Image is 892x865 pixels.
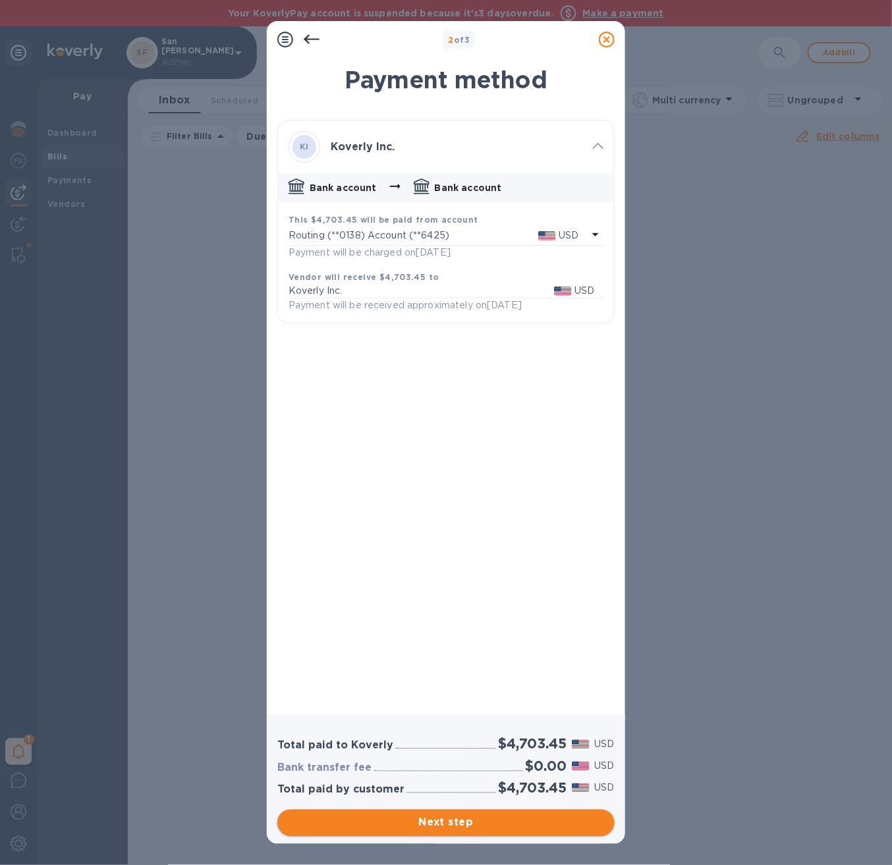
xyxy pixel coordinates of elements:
[310,181,377,194] p: Bank account
[449,35,454,45] span: 2
[300,142,309,152] b: KI
[526,758,567,775] h2: $0.00
[572,762,590,771] img: USD
[435,181,502,194] p: Bank account
[289,246,451,260] p: Payment will be charged on [DATE]
[289,272,439,282] b: Vendor will receive $4,703.45 to
[595,738,615,752] p: USD
[572,783,590,793] img: USD
[288,815,604,831] span: Next step
[289,229,538,242] p: Routing (**0138) Account (**6425)
[499,736,567,752] h2: $4,703.45
[277,784,404,796] h3: Total paid by customer
[538,231,556,240] img: USD
[277,810,615,836] button: Next step
[595,781,615,795] p: USD
[289,284,554,298] p: Koverly Inc.
[572,740,590,749] img: USD
[331,140,395,153] b: Koverly Inc.
[554,287,572,296] img: USD
[278,121,614,173] div: KIKoverly Inc.
[449,35,470,45] b: of 3
[499,780,567,796] h2: $4,703.45
[289,298,522,312] p: Payment will be received approximately on [DATE]
[575,284,595,298] p: USD
[277,762,372,775] h3: Bank transfer fee
[595,760,615,773] p: USD
[559,229,579,242] p: USD
[277,66,615,94] h1: Payment method
[277,740,393,752] h3: Total paid to Koverly
[289,215,478,225] b: This $4,703.45 will be paid from account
